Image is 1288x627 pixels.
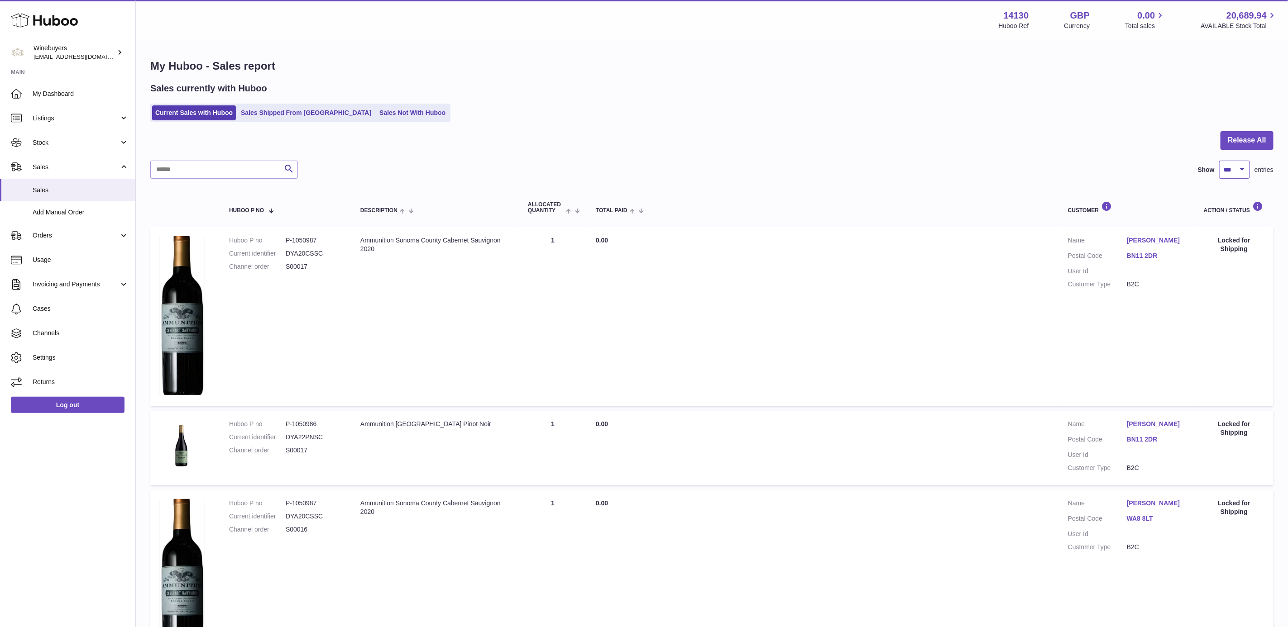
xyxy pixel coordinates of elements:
[11,397,124,413] a: Log out
[1127,514,1186,523] a: WA8 8LT
[1127,252,1186,260] a: BN11 2DR
[519,227,587,406] td: 1
[1226,9,1267,22] span: 20,689.94
[34,44,115,61] div: Winebuyers
[33,208,129,217] span: Add Manual Order
[229,512,286,521] dt: Current identifier
[229,446,286,455] dt: Channel order
[1068,530,1127,538] dt: User Id
[1127,543,1186,551] dd: B2C
[229,420,286,428] dt: Huboo P no
[1198,166,1215,174] label: Show
[33,231,119,240] span: Orders
[1127,499,1186,508] a: [PERSON_NAME]
[33,138,119,147] span: Stock
[150,82,267,95] h2: Sales currently with Huboo
[152,105,236,120] a: Current Sales with Huboo
[1068,236,1127,247] dt: Name
[1068,252,1127,262] dt: Postal Code
[360,420,510,428] div: Ammunition [GEOGRAPHIC_DATA] Pinot Noir
[33,378,129,386] span: Returns
[286,236,342,245] dd: P-1050987
[229,525,286,534] dt: Channel order
[1127,435,1186,444] a: BN11 2DR
[34,53,133,60] span: [EMAIL_ADDRESS][DOMAIN_NAME]
[33,186,129,195] span: Sales
[1004,9,1029,22] strong: 14130
[229,208,264,214] span: Huboo P no
[1068,201,1186,214] div: Customer
[1068,435,1127,446] dt: Postal Code
[159,420,205,471] img: 1752081497.png
[11,46,24,59] img: internalAdmin-14130@internal.huboo.com
[1127,420,1186,428] a: [PERSON_NAME]
[596,237,608,244] span: 0.00
[33,163,119,171] span: Sales
[286,525,342,534] dd: S00016
[33,304,129,313] span: Cases
[1068,267,1127,275] dt: User Id
[286,420,342,428] dd: P-1050986
[238,105,374,120] a: Sales Shipped From [GEOGRAPHIC_DATA]
[1068,514,1127,525] dt: Postal Code
[1204,420,1264,437] div: Locked for Shipping
[1127,236,1186,245] a: [PERSON_NAME]
[229,499,286,508] dt: Huboo P no
[1068,499,1127,510] dt: Name
[1204,201,1264,214] div: Action / Status
[229,262,286,271] dt: Channel order
[528,202,564,214] span: ALLOCATED Quantity
[376,105,449,120] a: Sales Not With Huboo
[286,433,342,442] dd: DYA22PNSC
[519,411,587,486] td: 1
[159,236,205,395] img: 1752081813.png
[1221,131,1274,150] button: Release All
[1138,9,1155,22] span: 0.00
[596,208,627,214] span: Total paid
[1070,9,1090,22] strong: GBP
[1068,420,1127,431] dt: Name
[33,280,119,289] span: Invoicing and Payments
[150,59,1274,73] h1: My Huboo - Sales report
[229,249,286,258] dt: Current identifier
[360,236,510,253] div: Ammunition Sonoma County Cabernet Sauvignon 2020
[33,353,129,362] span: Settings
[999,22,1029,30] div: Huboo Ref
[1127,464,1186,472] dd: B2C
[286,446,342,455] dd: S00017
[286,262,342,271] dd: S00017
[1201,9,1277,30] a: 20,689.94 AVAILABLE Stock Total
[286,499,342,508] dd: P-1050987
[360,208,397,214] span: Description
[1068,543,1127,551] dt: Customer Type
[1254,166,1274,174] span: entries
[286,512,342,521] dd: DYA20CSSC
[33,114,119,123] span: Listings
[229,433,286,442] dt: Current identifier
[596,420,608,427] span: 0.00
[33,329,129,337] span: Channels
[1068,280,1127,289] dt: Customer Type
[286,249,342,258] dd: DYA20CSSC
[1127,280,1186,289] dd: B2C
[229,236,286,245] dt: Huboo P no
[1125,9,1165,30] a: 0.00 Total sales
[360,499,510,516] div: Ammunition Sonoma County Cabernet Sauvignon 2020
[596,499,608,507] span: 0.00
[1201,22,1277,30] span: AVAILABLE Stock Total
[1068,464,1127,472] dt: Customer Type
[33,256,129,264] span: Usage
[1125,22,1165,30] span: Total sales
[33,90,129,98] span: My Dashboard
[1204,236,1264,253] div: Locked for Shipping
[1068,451,1127,459] dt: User Id
[1204,499,1264,516] div: Locked for Shipping
[1064,22,1090,30] div: Currency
